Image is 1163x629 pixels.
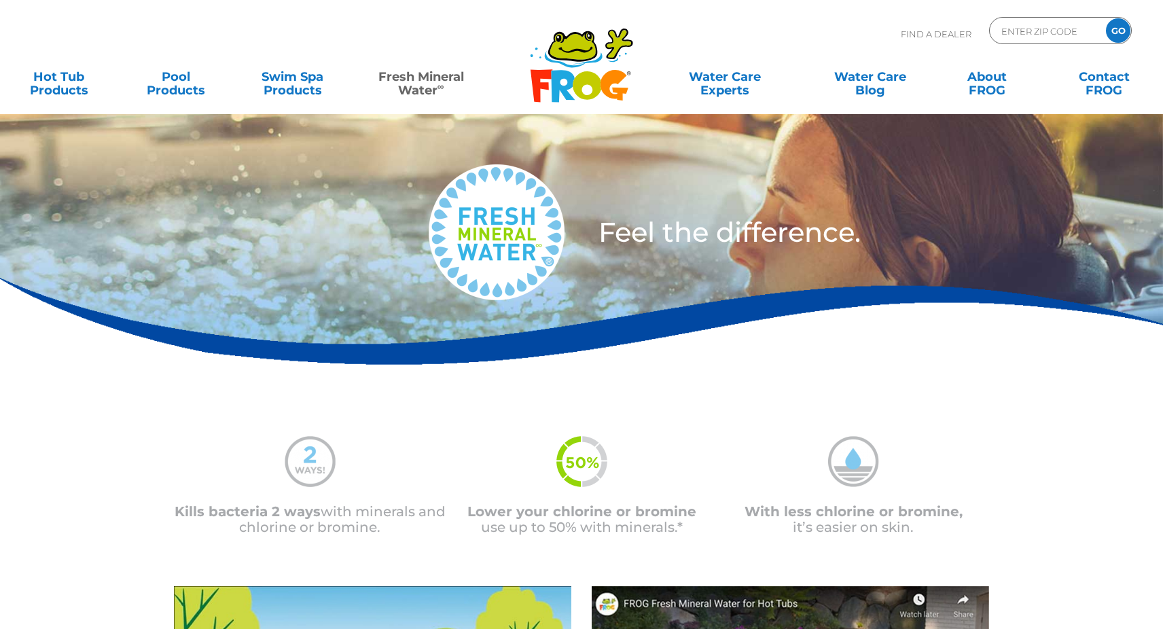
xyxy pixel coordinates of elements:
input: GO [1106,18,1130,43]
img: mineral-water-less-chlorine [828,436,879,487]
img: mineral-water-2-ways [285,436,336,487]
a: Fresh MineralWater∞ [364,63,478,90]
a: Hot TubProducts [14,63,105,90]
img: fmw-50percent-icon [556,436,607,487]
a: ContactFROG [1058,63,1149,90]
p: with minerals and chlorine or bromine. [174,504,446,535]
a: AboutFROG [942,63,1033,90]
p: it’s easier on skin. [717,504,989,535]
a: PoolProducts [130,63,221,90]
span: With less chlorine or bromine, [745,503,963,520]
p: use up to 50% with minerals.* [446,504,717,535]
img: fresh-mineral-water-logo-medium [429,164,565,300]
h3: Feel the difference. [598,219,1066,246]
a: Water CareBlog [825,63,916,90]
a: Water CareExperts [651,63,799,90]
input: Zip Code Form [1000,21,1092,41]
p: Find A Dealer [901,17,971,51]
span: Lower your chlorine or bromine [467,503,696,520]
a: Swim SpaProducts [247,63,338,90]
sup: ∞ [437,81,444,92]
span: Kills bacteria 2 ways [175,503,321,520]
